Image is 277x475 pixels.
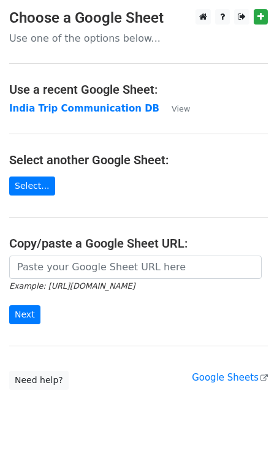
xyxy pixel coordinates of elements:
[9,256,262,279] input: Paste your Google Sheet URL here
[192,372,268,383] a: Google Sheets
[216,416,277,475] iframe: Chat Widget
[9,32,268,45] p: Use one of the options below...
[172,104,190,113] small: View
[9,236,268,251] h4: Copy/paste a Google Sheet URL:
[9,103,159,114] a: India Trip Communication DB
[9,281,135,291] small: Example: [URL][DOMAIN_NAME]
[9,177,55,196] a: Select...
[9,371,69,390] a: Need help?
[9,153,268,167] h4: Select another Google Sheet:
[9,82,268,97] h4: Use a recent Google Sheet:
[9,9,268,27] h3: Choose a Google Sheet
[159,103,190,114] a: View
[9,305,40,324] input: Next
